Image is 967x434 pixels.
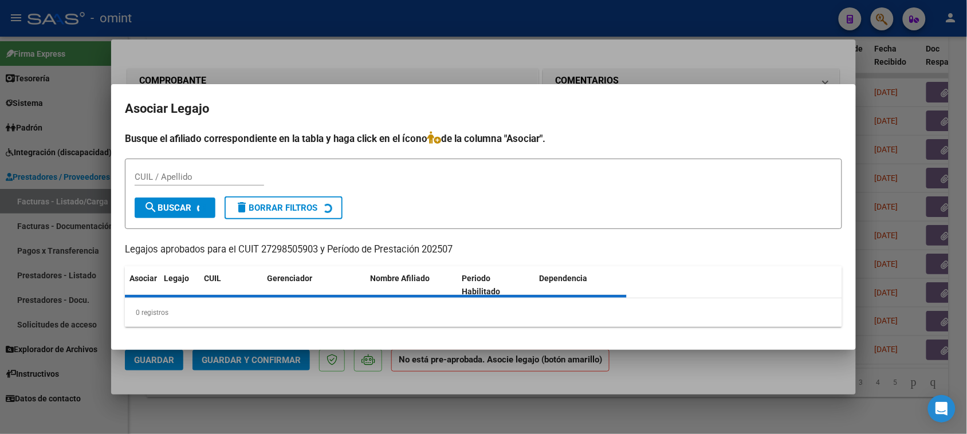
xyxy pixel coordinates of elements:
[144,203,191,213] span: Buscar
[370,274,430,283] span: Nombre Afiliado
[267,274,312,283] span: Gerenciador
[262,266,365,304] datatable-header-cell: Gerenciador
[235,203,317,213] span: Borrar Filtros
[159,266,199,304] datatable-header-cell: Legajo
[204,274,221,283] span: CUIL
[365,266,458,304] datatable-header-cell: Nombre Afiliado
[225,196,343,219] button: Borrar Filtros
[144,200,158,214] mat-icon: search
[928,395,956,423] div: Open Intercom Messenger
[540,274,588,283] span: Dependencia
[535,266,627,304] datatable-header-cell: Dependencia
[129,274,157,283] span: Asociar
[125,266,159,304] datatable-header-cell: Asociar
[199,266,262,304] datatable-header-cell: CUIL
[125,98,842,120] h2: Asociar Legajo
[135,198,215,218] button: Buscar
[462,274,501,296] span: Periodo Habilitado
[164,274,189,283] span: Legajo
[125,131,842,146] h4: Busque el afiliado correspondiente en la tabla y haga click en el ícono de la columna "Asociar".
[235,200,249,214] mat-icon: delete
[125,243,842,257] p: Legajos aprobados para el CUIT 27298505903 y Período de Prestación 202507
[458,266,535,304] datatable-header-cell: Periodo Habilitado
[125,298,842,327] div: 0 registros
